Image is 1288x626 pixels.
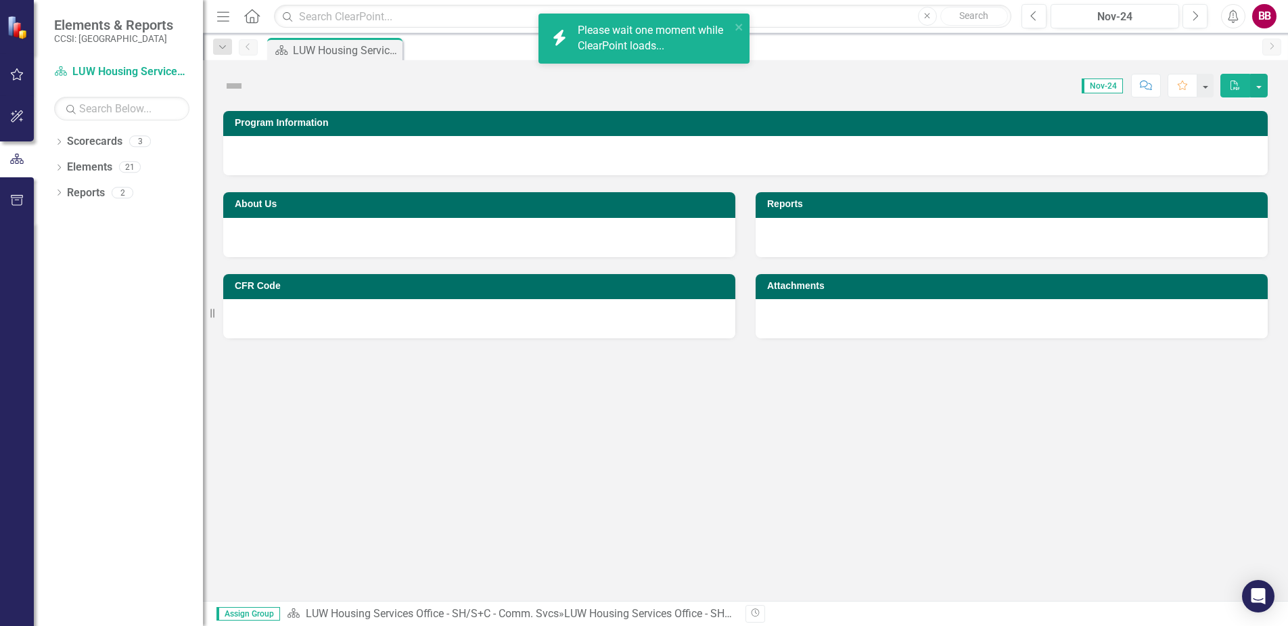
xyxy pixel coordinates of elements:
[54,17,173,33] span: Elements & Reports
[1242,580,1274,612] div: Open Intercom Messenger
[274,5,1011,28] input: Search ClearPoint...
[216,607,280,621] span: Assign Group
[54,33,173,44] small: CCSI: [GEOGRAPHIC_DATA]
[564,607,886,620] div: LUW Housing Services Office - SH/S+C - Comm. Svcs Landing Page
[287,606,735,622] div: »
[67,185,105,201] a: Reports
[735,19,744,35] button: close
[959,10,988,21] span: Search
[306,607,559,620] a: LUW Housing Services Office - SH/S+C - Comm. Svcs
[54,97,189,120] input: Search Below...
[1082,79,1123,93] span: Nov-24
[7,15,30,39] img: ClearPoint Strategy
[940,7,1008,26] button: Search
[767,281,1261,291] h3: Attachments
[293,42,399,59] div: LUW Housing Services Office - SH/S+C - Comm. Svcs Landing Page
[54,64,189,80] a: LUW Housing Services Office - SH/S+C - Comm. Svcs
[112,187,133,198] div: 2
[767,199,1261,209] h3: Reports
[223,75,245,97] img: Not Defined
[1051,4,1179,28] button: Nov-24
[235,199,729,209] h3: About Us
[578,23,731,54] div: Please wait one moment while ClearPoint loads...
[1252,4,1276,28] button: BB
[235,118,1261,128] h3: Program Information
[235,281,729,291] h3: CFR Code
[129,136,151,148] div: 3
[119,162,141,173] div: 21
[67,134,122,150] a: Scorecards
[1055,9,1174,25] div: Nov-24
[67,160,112,175] a: Elements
